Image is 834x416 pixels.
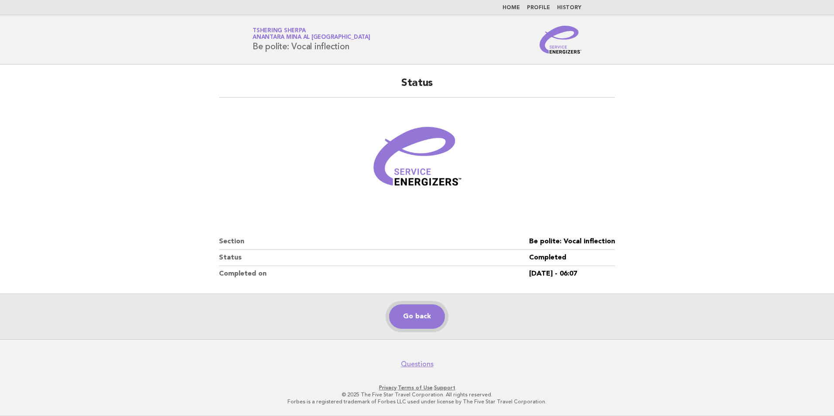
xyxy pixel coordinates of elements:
[253,28,370,40] a: Tshering sherpaAnantara Mina al [GEOGRAPHIC_DATA]
[398,385,433,391] a: Terms of Use
[401,360,434,368] a: Questions
[365,108,469,213] img: Verified
[557,5,581,10] a: History
[389,304,445,329] a: Go back
[529,266,615,282] dd: [DATE] - 06:07
[219,266,529,282] dt: Completed on
[150,398,684,405] p: Forbes is a registered trademark of Forbes LLC used under license by The Five Star Travel Corpora...
[219,250,529,266] dt: Status
[150,391,684,398] p: © 2025 The Five Star Travel Corporation. All rights reserved.
[379,385,396,391] a: Privacy
[434,385,455,391] a: Support
[529,234,615,250] dd: Be polite: Vocal inflection
[540,26,581,54] img: Service Energizers
[527,5,550,10] a: Profile
[502,5,520,10] a: Home
[219,76,615,98] h2: Status
[253,28,370,51] h1: Be polite: Vocal inflection
[529,250,615,266] dd: Completed
[219,234,529,250] dt: Section
[253,35,370,41] span: Anantara Mina al [GEOGRAPHIC_DATA]
[150,384,684,391] p: · ·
